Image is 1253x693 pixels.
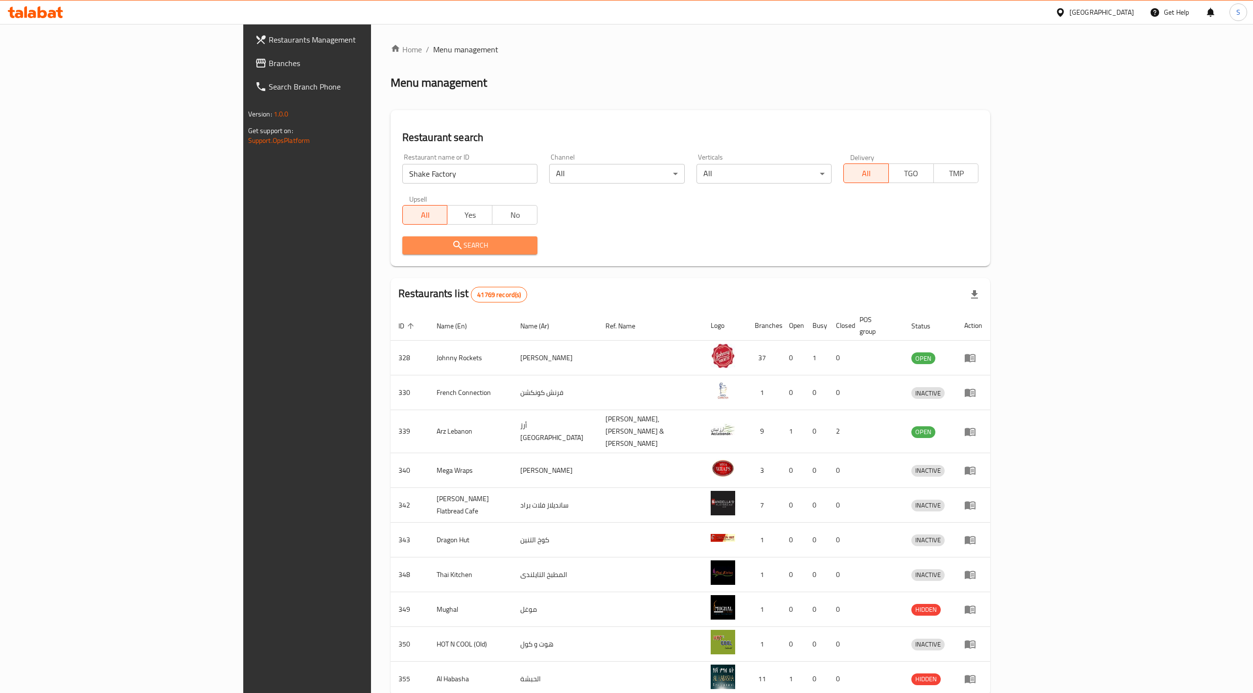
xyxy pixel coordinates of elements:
[1236,7,1240,18] span: S
[512,592,598,627] td: موغل
[711,417,735,442] img: Arz Lebanon
[911,465,945,477] div: INACTIVE
[828,523,852,557] td: 0
[781,410,805,453] td: 1
[512,627,598,662] td: هوت و كول
[805,627,828,662] td: 0
[781,627,805,662] td: 0
[269,57,445,69] span: Branches
[911,500,945,511] div: INACTIVE
[805,488,828,523] td: 0
[828,410,852,453] td: 2
[274,108,289,120] span: 1.0.0
[747,488,781,523] td: 7
[711,491,735,515] img: Sandella's Flatbread Cafe
[933,163,979,183] button: TMP
[711,526,735,550] img: Dragon Hut
[429,488,513,523] td: [PERSON_NAME] Flatbread Cafe
[512,341,598,375] td: [PERSON_NAME]
[964,534,982,546] div: Menu
[781,592,805,627] td: 0
[964,426,982,438] div: Menu
[248,134,310,147] a: Support.OpsPlatform
[747,523,781,557] td: 1
[429,375,513,410] td: French Connection
[893,166,930,181] span: TGO
[805,453,828,488] td: 0
[911,569,945,581] div: INACTIVE
[471,290,527,300] span: 41769 record(s)
[711,630,735,654] img: HOT N COOL (Old)
[247,75,453,98] a: Search Branch Phone
[843,163,889,183] button: All
[805,592,828,627] td: 0
[964,464,982,476] div: Menu
[911,426,935,438] span: OPEN
[828,311,852,341] th: Closed
[828,488,852,523] td: 0
[859,314,892,337] span: POS group
[549,164,684,184] div: All
[429,592,513,627] td: Mughal
[747,592,781,627] td: 1
[828,375,852,410] td: 0
[747,311,781,341] th: Branches
[407,208,444,222] span: All
[828,592,852,627] td: 0
[747,453,781,488] td: 3
[429,523,513,557] td: Dragon Hut
[747,341,781,375] td: 37
[402,130,979,145] h2: Restaurant search
[781,311,805,341] th: Open
[964,352,982,364] div: Menu
[828,341,852,375] td: 0
[429,453,513,488] td: Mega Wraps
[805,523,828,557] td: 0
[911,639,945,650] div: INACTIVE
[888,163,934,183] button: TGO
[402,205,448,225] button: All
[805,410,828,453] td: 0
[410,239,530,252] span: Search
[711,378,735,403] img: French Connection
[805,311,828,341] th: Busy
[848,166,885,181] span: All
[781,488,805,523] td: 0
[496,208,534,222] span: No
[269,81,445,92] span: Search Branch Phone
[598,410,703,453] td: [PERSON_NAME],[PERSON_NAME] & [PERSON_NAME]
[429,627,513,662] td: HOT N COOL (Old)
[492,205,537,225] button: No
[805,557,828,592] td: 0
[964,603,982,615] div: Menu
[471,287,527,302] div: Total records count
[911,604,941,616] div: HIDDEN
[391,75,487,91] h2: Menu management
[703,311,747,341] th: Logo
[781,375,805,410] td: 0
[805,341,828,375] td: 1
[451,208,488,222] span: Yes
[711,456,735,481] img: Mega Wraps
[269,34,445,46] span: Restaurants Management
[398,320,417,332] span: ID
[911,534,945,546] span: INACTIVE
[911,673,941,685] span: HIDDEN
[402,164,537,184] input: Search for restaurant name or ID..
[429,557,513,592] td: Thai Kitchen
[398,286,528,302] h2: Restaurants list
[828,453,852,488] td: 0
[520,320,562,332] span: Name (Ar)
[956,311,990,341] th: Action
[911,320,943,332] span: Status
[247,51,453,75] a: Branches
[747,627,781,662] td: 1
[781,523,805,557] td: 0
[605,320,648,332] span: Ref. Name
[248,124,293,137] span: Get support on:
[429,410,513,453] td: Arz Lebanon
[964,387,982,398] div: Menu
